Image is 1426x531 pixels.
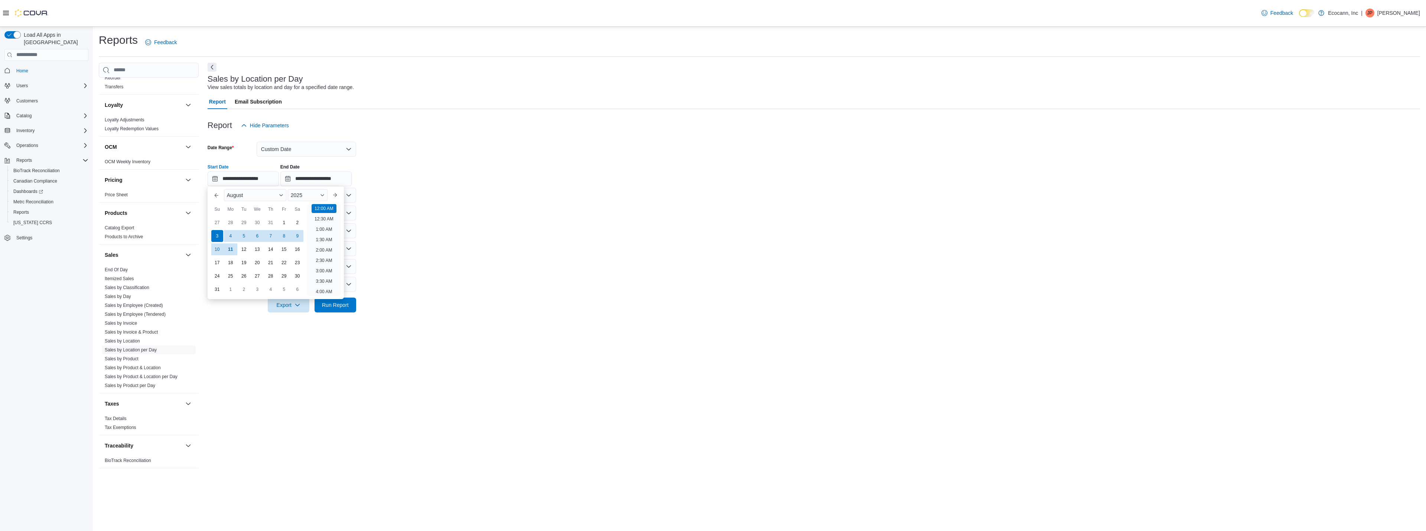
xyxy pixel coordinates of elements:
[105,416,127,422] span: Tax Details
[99,115,199,136] div: Loyalty
[13,141,88,150] span: Operations
[105,365,161,371] span: Sales by Product & Location
[291,192,302,198] span: 2025
[307,204,341,296] ul: Time
[105,356,139,361] a: Sales by Product
[208,75,303,83] h3: Sales by Location per Day
[105,209,127,217] h3: Products
[10,166,63,175] a: BioTrack Reconciliation
[13,178,57,184] span: Canadian Compliance
[1,65,91,76] button: Home
[99,190,199,202] div: Pricing
[105,312,166,317] a: Sales by Employee (Tendered)
[105,101,123,109] h3: Loyalty
[105,442,133,449] h3: Traceability
[1259,6,1296,20] a: Feedback
[257,142,356,157] button: Custom Date
[272,298,305,312] span: Export
[16,98,38,104] span: Customers
[105,425,136,430] span: Tax Exemptions
[105,117,144,122] a: Loyalty Adjustments
[208,83,354,91] div: View sales totals by location and day for a specified date range.
[265,257,277,269] div: day-21
[329,189,341,201] button: Next month
[10,218,88,227] span: Washington CCRS
[251,283,263,295] div: day-3
[292,203,303,215] div: Sa
[251,203,263,215] div: We
[105,84,123,90] span: Transfers
[13,156,35,165] button: Reports
[225,217,237,229] div: day-28
[251,230,263,242] div: day-6
[280,164,300,170] label: End Date
[238,203,250,215] div: Tu
[105,192,128,198] span: Price Sheet
[346,192,352,198] button: Open list of options
[13,66,88,75] span: Home
[13,141,41,150] button: Operations
[211,217,223,229] div: day-27
[10,177,88,186] span: Canadian Compliance
[7,207,91,217] button: Reports
[7,176,91,186] button: Canadian Compliance
[1270,9,1293,17] span: Feedback
[13,111,88,120] span: Catalog
[278,270,290,282] div: day-29
[313,235,335,244] li: 1:30 AM
[238,270,250,282] div: day-26
[105,101,182,109] button: Loyalty
[105,75,121,81] a: Reorder
[278,230,290,242] div: day-8
[208,63,216,72] button: Next
[99,414,199,435] div: Taxes
[13,199,53,205] span: Metrc Reconciliation
[105,374,178,380] span: Sales by Product & Location per Day
[10,177,60,186] a: Canadian Compliance
[292,230,303,242] div: day-9
[225,283,237,295] div: day-1
[1365,9,1374,17] div: Jeff Poel
[211,270,223,282] div: day-24
[1,81,91,91] button: Users
[16,68,28,74] span: Home
[105,225,134,231] span: Catalog Export
[105,400,119,407] h3: Taxes
[235,94,282,109] span: Email Subscription
[105,347,157,353] a: Sales by Location per Day
[105,126,159,132] span: Loyalty Redemption Values
[105,159,150,165] span: OCM Weekly Inventory
[209,94,226,109] span: Report
[105,143,182,151] button: OCM
[1,111,91,121] button: Catalog
[105,285,149,291] span: Sales by Classification
[105,442,182,449] button: Traceability
[13,189,43,194] span: Dashboards
[292,257,303,269] div: day-23
[346,228,352,234] button: Open list of options
[16,128,35,134] span: Inventory
[13,233,88,242] span: Settings
[105,126,159,131] a: Loyalty Redemption Values
[105,330,158,335] a: Sales by Invoice & Product
[13,81,88,90] span: Users
[251,270,263,282] div: day-27
[105,294,131,299] a: Sales by Day
[322,301,349,309] span: Run Report
[10,197,56,206] a: Metrc Reconciliation
[105,303,163,308] a: Sales by Employee (Created)
[184,399,193,408] button: Taxes
[99,456,199,468] div: Traceability
[238,243,250,255] div: day-12
[13,126,38,135] button: Inventory
[184,176,193,184] button: Pricing
[265,217,277,229] div: day-31
[313,225,335,234] li: 1:00 AM
[224,189,286,201] div: Button. Open the month selector. August is currently selected.
[13,111,35,120] button: Catalog
[13,233,35,242] a: Settings
[251,243,263,255] div: day-13
[238,283,250,295] div: day-2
